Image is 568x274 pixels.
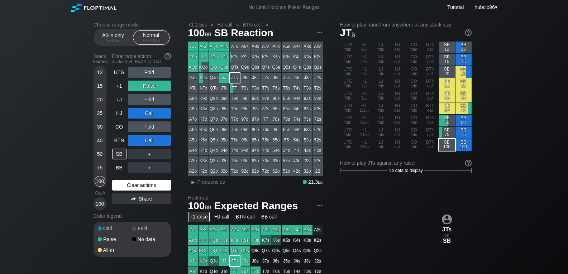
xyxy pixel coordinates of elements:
div: Q5s [282,62,292,72]
div: K3s [302,52,312,62]
div: +1 2.5 [357,139,373,151]
div: A8o [188,104,198,114]
div: 86s [271,104,281,114]
div: BTN call [423,42,439,53]
div: UTG fold [340,139,356,151]
img: help.32db89a4.svg [464,159,472,167]
div: UTG fold [340,66,356,78]
div: K9o [199,93,209,104]
span: bb [364,71,368,76]
div: ▾ [473,3,498,11]
div: 64s [292,125,302,135]
div: KQs [209,52,219,62]
div: Q4s [292,62,302,72]
div: Q3o [209,156,219,166]
div: K7o [199,114,209,124]
div: K4s [292,52,302,62]
div: CO fold [406,139,422,151]
div: CO fold [406,115,422,126]
div: QTs [230,62,240,72]
img: share.864f2f62.svg [131,197,136,201]
div: 72s [313,114,323,124]
div: 64o [271,145,281,155]
div: A9s [240,42,250,52]
div: QJs [219,62,229,72]
div: KQo [199,62,209,72]
div: 85s [282,104,292,114]
div: LJ fold [373,66,389,78]
div: 12 – 100 [136,38,166,43]
div: LJ fold [373,90,389,102]
div: QQ [209,62,219,72]
div: QTo [209,83,219,93]
div: Q9s [240,62,250,72]
div: Q6s [271,62,281,72]
div: 73s [302,114,312,124]
div: BTN call [423,90,439,102]
div: Q8o [209,104,219,114]
div: LJ fold [373,42,389,53]
div: J8o [219,104,229,114]
div: Q5o [209,135,219,145]
div: 84o [250,145,261,155]
div: CO fold [406,78,422,90]
div: Raise [98,237,132,242]
div: 88 [250,104,261,114]
span: bb [366,108,369,113]
div: 25 [95,108,105,119]
div: +1 2.5 [357,127,373,139]
div: BTN call [423,127,439,139]
div: LJ [112,94,127,105]
div: 84s [292,104,302,114]
div: 30 [95,121,105,132]
div: A=All-in R=Raise C=Call [112,59,171,64]
div: HJ call [390,78,406,90]
div: HJ call [390,115,406,126]
div: KK [199,52,209,62]
div: CO fold [406,102,422,114]
div: CO fold [406,42,422,53]
div: HJ [112,108,127,119]
div: J6s [271,73,281,83]
div: 82s [313,104,323,114]
div: 65o [271,135,281,145]
div: CO [112,121,127,132]
img: Floptimal logo [71,4,116,12]
div: J2s [313,73,323,83]
div: UTG fold [340,127,356,139]
div: 66 [271,125,281,135]
div: 100 [95,198,105,209]
div: Q9o [209,93,219,104]
div: AJo [188,73,198,83]
div: SB 25 [439,78,455,90]
span: +1 2.5 [187,21,208,28]
div: No data [132,237,167,242]
img: help.32db89a4.svg [164,52,172,60]
div: AQs [209,42,219,52]
div: No Limit Hold’em Poker Ranges [238,4,330,12]
div: 12 [95,67,105,78]
div: J3o [219,156,229,166]
div: K4o [199,145,209,155]
div: CO fold [406,127,422,139]
h2: How to play hand from anywhere at any stack size [340,22,472,28]
div: Fold [128,121,171,132]
span: » [207,22,217,28]
img: ellipsis.fd386fe8.svg [316,29,324,37]
div: 42s [313,145,323,155]
div: 53o [282,156,292,166]
div: Call [128,135,171,146]
div: +1 2 [357,66,373,78]
div: +1 2 [357,78,373,90]
div: T9o [230,93,240,104]
div: JTo [219,83,229,93]
div: AKo [188,52,198,62]
div: A3o [188,156,198,166]
span: bb [364,96,368,101]
div: BB 30 [455,90,472,102]
div: 83o [250,156,261,166]
span: bb [366,132,369,137]
div: TT [230,83,240,93]
div: A6o [188,125,198,135]
span: HJ call [216,21,233,28]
